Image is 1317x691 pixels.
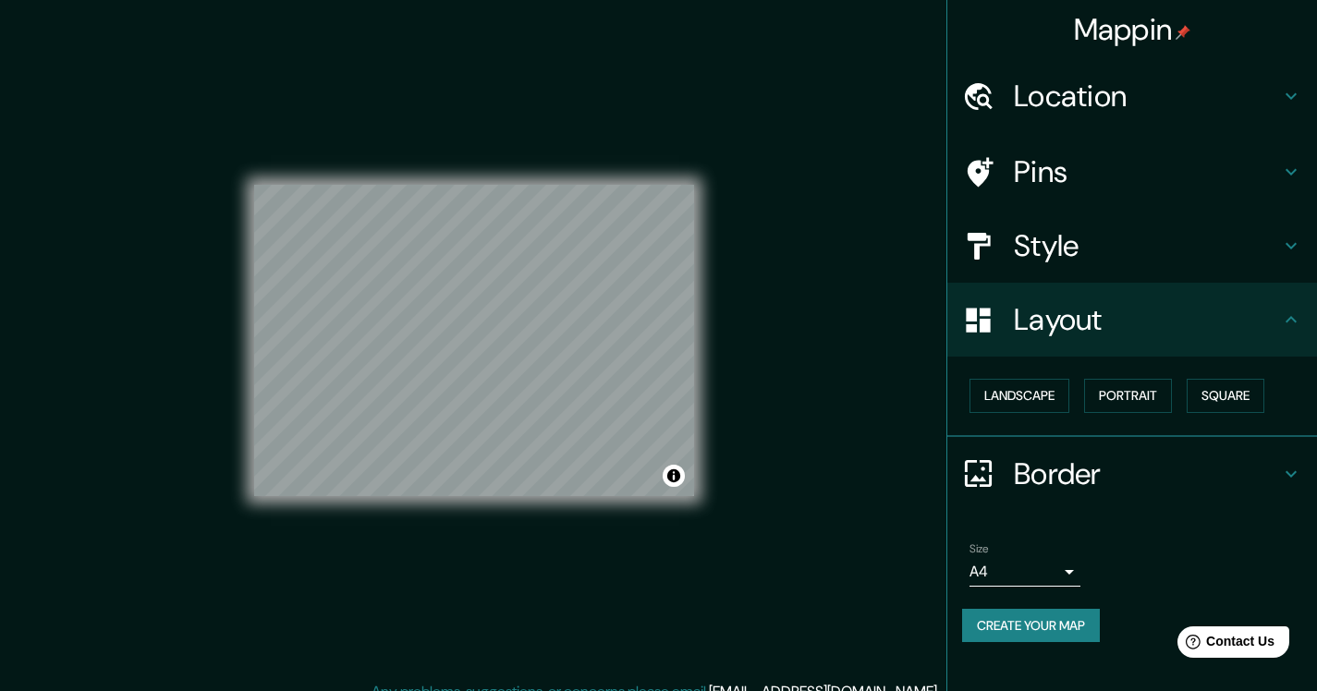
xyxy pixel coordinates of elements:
[1084,379,1172,413] button: Portrait
[1014,301,1280,338] h4: Layout
[1152,619,1297,671] iframe: Help widget launcher
[1014,227,1280,264] h4: Style
[969,557,1080,587] div: A4
[947,59,1317,133] div: Location
[947,437,1317,511] div: Border
[1176,25,1190,40] img: pin-icon.png
[962,609,1100,643] button: Create your map
[1187,379,1264,413] button: Square
[969,540,989,556] label: Size
[1014,455,1280,492] h4: Border
[1074,11,1191,48] h4: Mappin
[947,135,1317,209] div: Pins
[1014,153,1280,190] h4: Pins
[947,283,1317,357] div: Layout
[969,379,1069,413] button: Landscape
[1014,78,1280,115] h4: Location
[254,185,694,496] canvas: Map
[663,465,685,487] button: Toggle attribution
[947,209,1317,283] div: Style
